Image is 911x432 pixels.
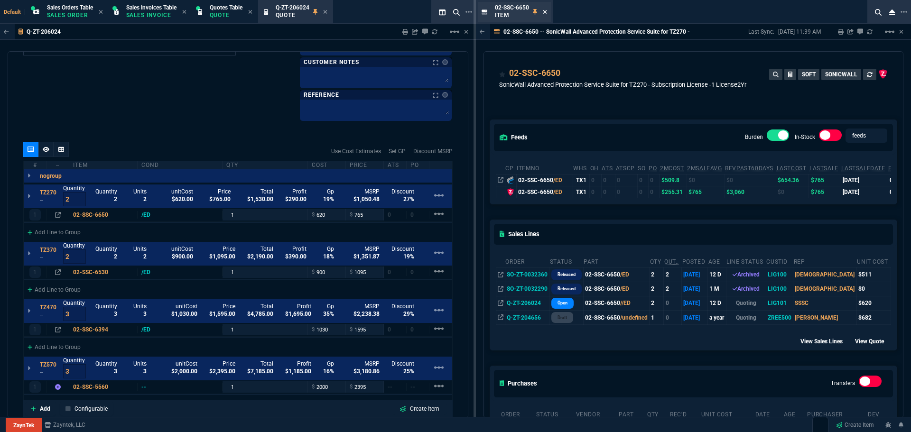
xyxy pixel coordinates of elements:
[583,296,649,310] td: 02-SSC-6650
[573,186,589,198] td: TX1
[602,165,613,172] abbr: Total units in inventory => minus on SO => plus on PO
[518,176,571,184] div: 02-SSC-6650
[664,258,679,265] abbr: Outstanding (To Ship)
[748,28,778,36] p: Last Sync:
[767,129,790,145] div: Burden
[55,326,61,333] nx-icon: Open In Opposite Panel
[73,211,133,219] div: 02-SSC-6650
[449,7,464,18] nx-icon: Search
[637,186,648,198] td: 0
[55,211,61,218] nx-icon: Open In Opposite Panel
[413,147,453,156] a: Discount MSRP
[766,282,793,296] td: LIG100
[63,357,86,364] p: Quantity
[223,161,307,169] div: qty
[660,186,687,198] td: $255.31
[648,174,660,186] td: 0
[500,230,539,239] h5: Sales Lines
[331,147,381,156] a: Use Cost Estimates
[793,296,856,310] td: SSSC
[99,9,103,16] nx-icon: Close Tab
[69,161,138,169] div: Item
[601,186,615,198] td: 0
[783,407,807,420] th: Age
[725,174,776,186] td: $0
[558,271,576,278] p: Released
[388,326,391,333] span: 0
[433,247,445,258] mat-icon: Example home icon
[4,28,9,35] nx-icon: Back to Table
[708,254,726,268] th: age
[583,254,649,268] th: Part
[821,69,861,80] button: SONICWALL
[388,211,391,218] span: 0
[650,254,664,268] th: QTY
[664,282,682,296] td: 2
[505,267,549,282] td: SO-ZT-0032360
[63,299,86,307] p: Quantity
[682,282,708,296] td: [DATE]
[755,407,783,420] th: Date
[809,186,841,198] td: $765
[858,299,889,307] div: $620
[616,165,635,172] abbr: ATS with all companies combined
[73,383,133,391] div: 02-SSC-5560
[687,186,725,198] td: $765
[465,8,472,17] nx-icon: Open New Tab
[795,134,815,140] label: In-Stock
[590,165,599,172] abbr: Total units in inventory.
[24,280,84,297] div: Add Line to Group
[682,254,708,268] th: Posted
[276,11,309,19] p: Quote
[33,326,37,333] p: 1
[498,271,503,278] nx-icon: Open In Opposite Panel
[509,67,560,79] a: 02-SSC-6650
[433,266,445,277] mat-icon: Example home icon
[350,383,353,391] span: $
[498,300,503,306] nx-icon: Open In Opposite Panel
[24,395,84,412] div: Add Line to Group
[858,270,889,279] div: $511
[766,311,793,325] td: ZREE500
[855,336,892,346] div: View Quote
[638,165,645,172] abbr: Total units on open Sales Orders
[867,407,891,420] th: Dev
[248,9,252,16] nx-icon: Close Tab
[766,254,793,268] th: CustId
[392,403,447,415] a: Create Item
[498,285,503,292] nx-icon: Open In Opposite Panel
[518,188,571,196] div: 02-SSC-6650
[433,362,445,373] mat-icon: Example home icon
[558,299,567,307] p: open
[777,165,807,172] abbr: The last purchase cost from PO Order (with burden)
[40,254,62,261] p: --
[141,383,155,391] div: --
[708,311,726,325] td: a year
[649,165,657,172] abbr: Total units on open Purchase Orders
[728,285,764,293] div: Archived
[505,161,516,175] th: cp
[480,28,485,35] nx-icon: Back to Table
[809,174,841,186] td: $765
[498,314,503,321] nx-icon: Open In Opposite Panel
[841,165,885,172] abbr: The date of the last SO Inv price. No time limit. (ignore zeros)
[433,323,445,334] mat-icon: Example home icon
[505,282,549,296] td: SO-ZT-0032290
[856,254,891,268] th: Unit Cost
[726,254,766,268] th: Line Status
[42,421,88,429] a: msbcCompanyName
[648,186,660,198] td: 0
[583,311,649,325] td: 02-SSC-6650
[55,269,61,276] nx-icon: Open In Opposite Panel
[433,208,445,220] mat-icon: Example home icon
[498,177,503,184] nx-icon: Open In Opposite Panel
[553,189,562,195] span: /ED
[650,267,664,282] td: 2
[620,285,629,292] span: /ED
[841,174,888,186] td: [DATE]
[708,296,726,310] td: 12 D
[407,161,429,169] div: PO
[63,242,86,249] p: Quantity
[793,311,856,325] td: [PERSON_NAME]
[27,28,61,36] p: Q-ZT-206024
